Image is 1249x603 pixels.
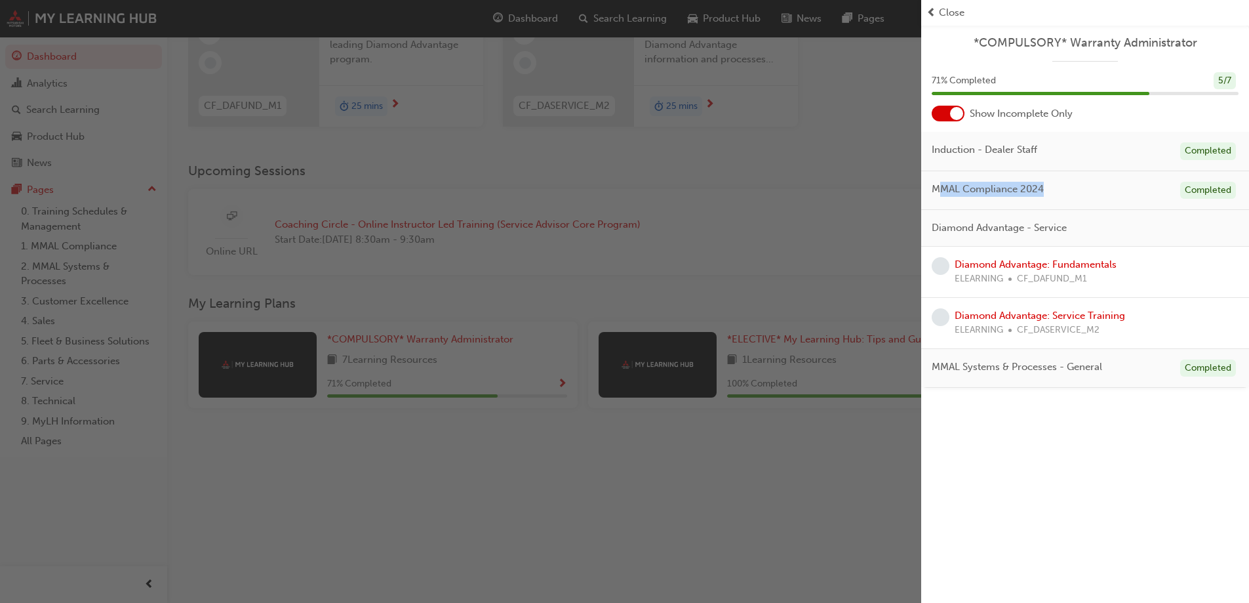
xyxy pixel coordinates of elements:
[932,142,1037,157] span: Induction - Dealer Staff
[1180,142,1236,160] div: Completed
[932,308,949,326] span: learningRecordVerb_NONE-icon
[932,257,949,275] span: learningRecordVerb_NONE-icon
[932,360,1102,375] span: MMAL Systems & Processes - General
[1214,72,1236,90] div: 5 / 7
[955,259,1117,270] a: Diamond Advantage: Fundamentals
[970,106,1073,121] span: Show Incomplete Only
[1017,323,1100,338] span: CF_DASERVICE_M2
[926,5,936,20] span: prev-icon
[932,35,1239,51] a: *COMPULSORY* Warranty Administrator
[1180,360,1236,377] div: Completed
[1017,272,1087,287] span: CF_DAFUND_M1
[955,272,1003,287] span: ELEARNING
[939,5,964,20] span: Close
[955,323,1003,338] span: ELEARNING
[932,73,996,89] span: 71 % Completed
[1180,182,1236,199] div: Completed
[926,5,1244,20] button: prev-iconClose
[932,220,1067,236] span: Diamond Advantage - Service
[955,310,1125,322] a: Diamond Advantage: Service Training
[932,182,1044,197] span: MMAL Compliance 2024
